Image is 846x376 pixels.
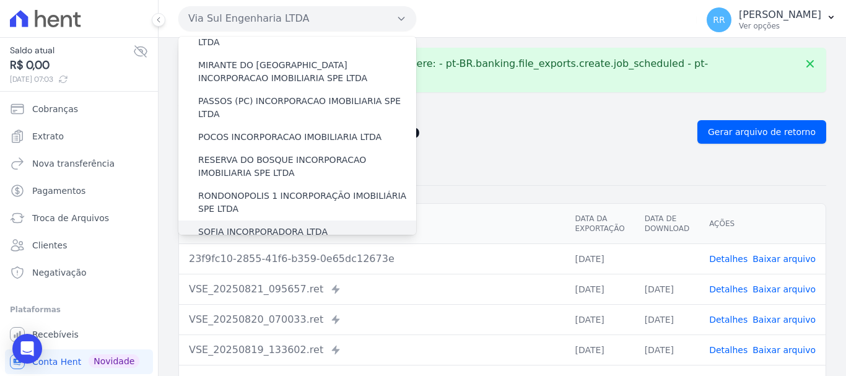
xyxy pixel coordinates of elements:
div: VSE_20250820_070033.ret [189,312,555,327]
a: Pagamentos [5,178,153,203]
td: [DATE] [635,274,699,304]
div: VSE_20250821_095657.ret [189,282,555,297]
span: R$ 0,00 [10,57,133,74]
td: [DATE] [635,304,699,334]
p: Ver opções [739,21,821,31]
td: [DATE] [565,334,634,365]
span: Troca de Arquivos [32,212,109,224]
span: Saldo atual [10,44,133,57]
label: RONDONOPOLIS 1 INCORPORAÇÃO IMOBILIÁRIA SPE LTDA [198,190,416,216]
a: Extrato [5,124,153,149]
button: RR [PERSON_NAME] Ver opções [697,2,846,37]
label: PASSOS (PC) INCORPORACAO IMOBILIARIA SPE LTDA [198,95,416,121]
span: Clientes [32,239,67,251]
a: Baixar arquivo [752,284,816,294]
div: Open Intercom Messenger [12,334,42,364]
a: Baixar arquivo [752,315,816,325]
span: Nova transferência [32,157,115,170]
td: [DATE] [635,334,699,365]
th: Ações [699,204,826,244]
div: VSE_20250819_133602.ret [189,343,555,357]
nav: Breadcrumb [178,102,826,115]
a: Detalhes [709,345,748,355]
span: Novidade [89,354,139,368]
button: Via Sul Engenharia LTDA [178,6,416,31]
th: Data da Exportação [565,204,634,244]
a: Clientes [5,233,153,258]
a: Detalhes [709,315,748,325]
span: Negativação [32,266,87,279]
span: Conta Hent [32,356,81,368]
a: Conta Hent Novidade [5,349,153,374]
span: Gerar arquivo de retorno [708,126,816,138]
span: Pagamentos [32,185,85,197]
p: Translation missing. Options considered were: - pt-BR.banking.file_exports.create.job_scheduled -... [208,58,796,82]
h2: Exportações de Retorno [178,123,687,141]
td: [DATE] [565,304,634,334]
label: RESERVA DO BOSQUE INCORPORACAO IMOBILIARIA SPE LTDA [198,154,416,180]
span: [DATE] 07:03 [10,74,133,85]
a: Detalhes [709,254,748,264]
a: Negativação [5,260,153,285]
td: [DATE] [565,243,634,274]
span: Extrato [32,130,64,142]
label: SOFIA INCORPORADORA LTDA [198,225,328,238]
a: Baixar arquivo [752,254,816,264]
th: Data de Download [635,204,699,244]
a: Troca de Arquivos [5,206,153,230]
a: Baixar arquivo [752,345,816,355]
a: Cobranças [5,97,153,121]
a: Gerar arquivo de retorno [697,120,826,144]
label: MIRANTE DO [GEOGRAPHIC_DATA] INCORPORACAO IMOBILIARIA SPE LTDA [198,59,416,85]
a: Detalhes [709,284,748,294]
div: Plataformas [10,302,148,317]
span: Cobranças [32,103,78,115]
a: Nova transferência [5,151,153,176]
span: RR [713,15,725,24]
td: [DATE] [565,274,634,304]
p: [PERSON_NAME] [739,9,821,21]
span: Recebíveis [32,328,79,341]
label: POCOS INCORPORACAO IMOBILIARIA LTDA [198,131,382,144]
a: Recebíveis [5,322,153,347]
div: 23f9fc10-2855-41f6-b359-0e65dc12673e [189,251,555,266]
